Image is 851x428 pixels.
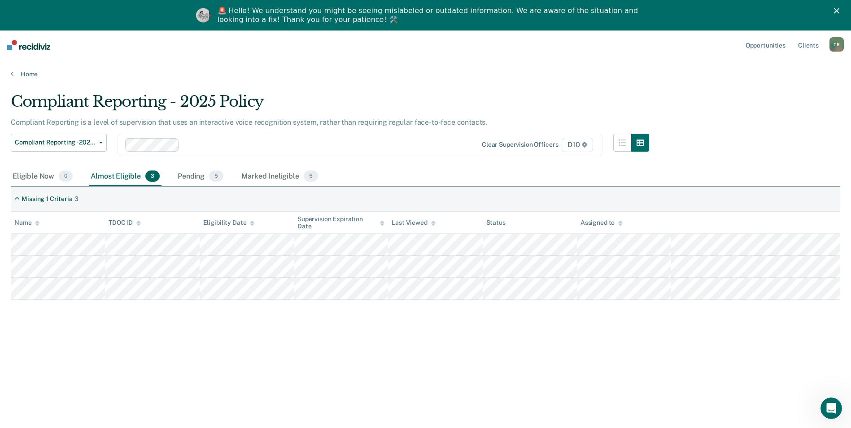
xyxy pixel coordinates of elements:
iframe: Intercom live chat [820,397,842,419]
div: Eligible Now0 [11,167,74,187]
div: Supervision Expiration Date [297,215,384,231]
div: Eligibility Date [203,219,255,227]
div: Close [834,8,843,13]
span: 0 [59,170,73,182]
div: Assigned to [580,219,623,227]
span: D10 [562,138,593,152]
p: Compliant Reporting is a level of supervision that uses an interactive voice recognition system, ... [11,118,487,127]
img: Recidiviz [7,40,50,50]
button: TR [829,37,844,52]
div: Marked Ineligible5 [240,167,320,187]
a: Opportunities [744,31,787,59]
div: T R [829,37,844,52]
div: Last Viewed [392,219,435,227]
span: Compliant Reporting - 2025 Policy [15,139,96,146]
a: Home [11,70,840,78]
button: Compliant Reporting - 2025 Policy [11,134,107,152]
div: Missing 1 Criteria [22,195,72,203]
div: Pending5 [176,167,225,187]
span: 5 [209,170,223,182]
div: 3 [74,195,79,203]
div: Status [486,219,506,227]
a: Clients [796,31,820,59]
span: 5 [304,170,318,182]
div: Name [14,219,39,227]
span: 3 [145,170,160,182]
div: 🚨 Hello! We understand you might be seeing mislabeled or outdated information. We are aware of th... [218,6,641,24]
div: Almost Eligible3 [89,167,161,187]
div: TDOC ID [109,219,141,227]
img: Profile image for Kim [196,8,210,22]
div: Clear supervision officers [482,141,558,148]
div: Compliant Reporting - 2025 Policy [11,92,649,118]
div: Missing 1 Criteria3 [11,192,82,206]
